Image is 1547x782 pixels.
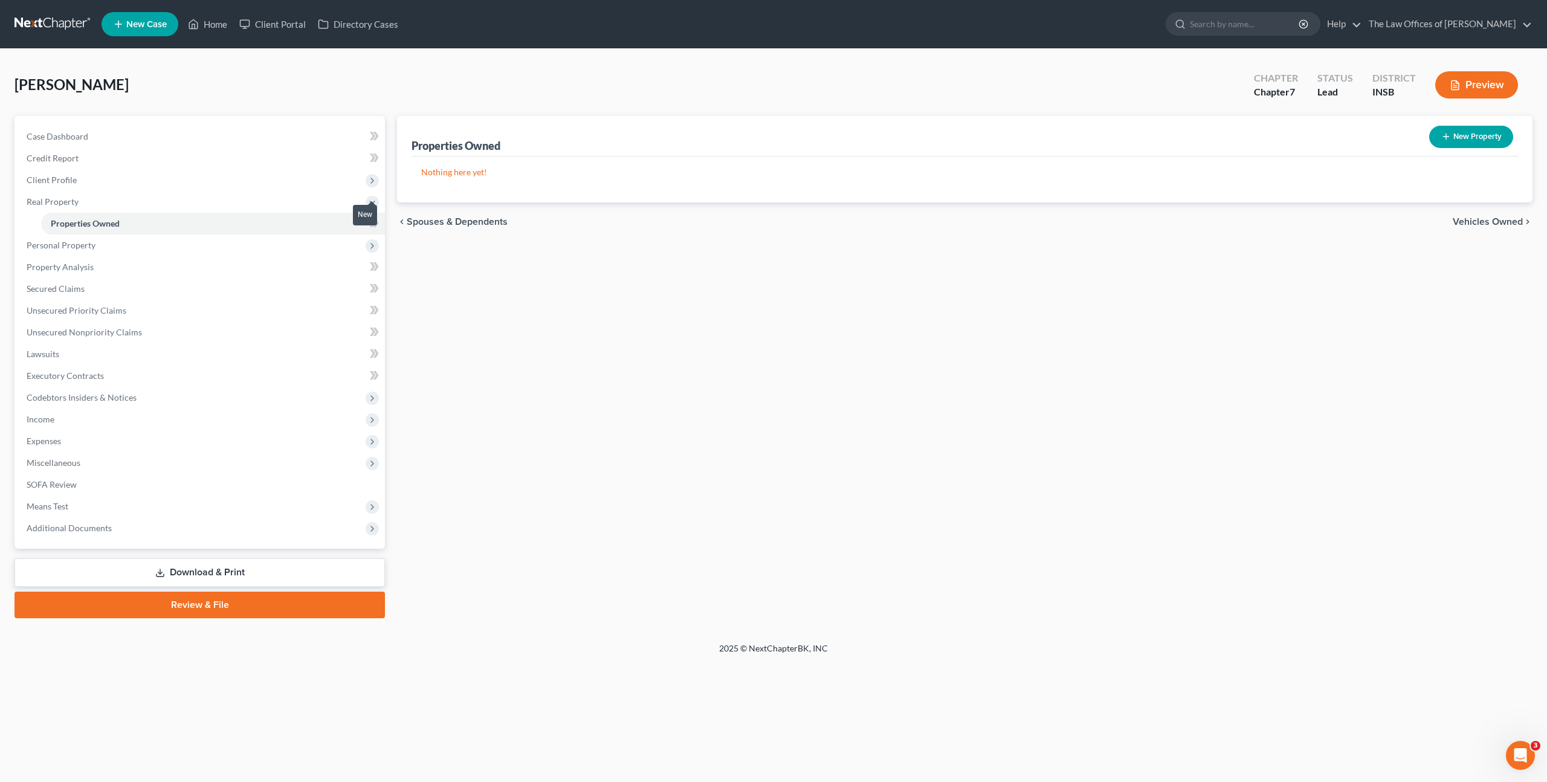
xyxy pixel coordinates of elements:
[27,283,85,294] span: Secured Claims
[41,213,385,234] a: Properties Owned
[17,474,385,496] a: SOFA Review
[397,217,407,227] i: chevron_left
[27,305,126,315] span: Unsecured Priority Claims
[27,414,54,424] span: Income
[1317,71,1353,85] div: Status
[17,147,385,169] a: Credit Report
[17,126,385,147] a: Case Dashboard
[1429,126,1513,148] button: New Property
[1321,13,1361,35] a: Help
[312,13,404,35] a: Directory Cases
[1254,85,1298,99] div: Chapter
[1435,71,1518,99] button: Preview
[17,256,385,278] a: Property Analysis
[27,479,77,490] span: SOFA Review
[1372,71,1416,85] div: District
[17,278,385,300] a: Secured Claims
[27,240,95,250] span: Personal Property
[1363,13,1532,35] a: The Law Offices of [PERSON_NAME]
[1190,13,1300,35] input: Search by name...
[27,523,112,533] span: Additional Documents
[15,592,385,618] a: Review & File
[17,343,385,365] a: Lawsuits
[233,13,312,35] a: Client Portal
[412,138,500,153] div: Properties Owned
[27,349,59,359] span: Lawsuits
[1453,217,1523,227] span: Vehicles Owned
[15,558,385,587] a: Download & Print
[17,300,385,322] a: Unsecured Priority Claims
[27,327,142,337] span: Unsecured Nonpriority Claims
[27,370,104,381] span: Executory Contracts
[27,501,68,511] span: Means Test
[27,175,77,185] span: Client Profile
[27,262,94,272] span: Property Analysis
[1523,217,1532,227] i: chevron_right
[27,131,88,141] span: Case Dashboard
[182,13,233,35] a: Home
[27,436,61,446] span: Expenses
[429,642,1118,664] div: 2025 © NextChapterBK, INC
[397,217,508,227] button: chevron_left Spouses & Dependents
[407,217,508,227] span: Spouses & Dependents
[126,20,167,29] span: New Case
[27,457,80,468] span: Miscellaneous
[27,153,79,163] span: Credit Report
[15,76,129,93] span: [PERSON_NAME]
[353,205,377,225] div: New
[17,365,385,387] a: Executory Contracts
[1453,217,1532,227] button: Vehicles Owned chevron_right
[1290,86,1295,97] span: 7
[27,196,79,207] span: Real Property
[421,166,1508,178] p: Nothing here yet!
[1317,85,1353,99] div: Lead
[27,392,137,402] span: Codebtors Insiders & Notices
[17,322,385,343] a: Unsecured Nonpriority Claims
[1506,741,1535,770] iframe: Intercom live chat
[1254,71,1298,85] div: Chapter
[1531,741,1540,751] span: 3
[1372,85,1416,99] div: INSB
[51,218,120,228] span: Properties Owned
